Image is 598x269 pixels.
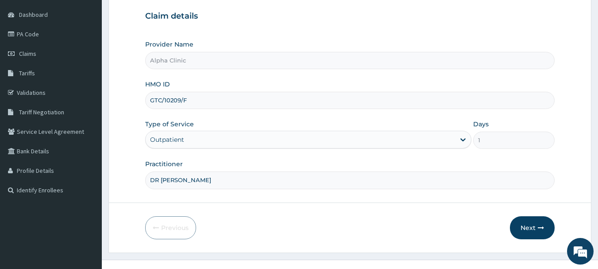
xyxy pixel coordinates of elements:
div: Outpatient [150,135,184,144]
span: Tariffs [19,69,35,77]
label: Type of Service [145,120,194,129]
span: Claims [19,50,36,58]
button: Next [510,216,555,239]
div: Minimize live chat window [145,4,166,26]
button: Previous [145,216,196,239]
label: HMO ID [145,80,170,89]
span: Tariff Negotiation [19,108,64,116]
h3: Claim details [145,12,555,21]
label: Practitioner [145,160,183,168]
textarea: Type your message and hit 'Enter' [4,177,169,208]
span: Dashboard [19,11,48,19]
input: Enter Name [145,172,555,189]
label: Provider Name [145,40,193,49]
label: Days [473,120,489,129]
span: We're online! [51,79,122,168]
img: d_794563401_company_1708531726252_794563401 [16,44,36,66]
input: Enter HMO ID [145,92,555,109]
div: Chat with us now [46,50,149,61]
